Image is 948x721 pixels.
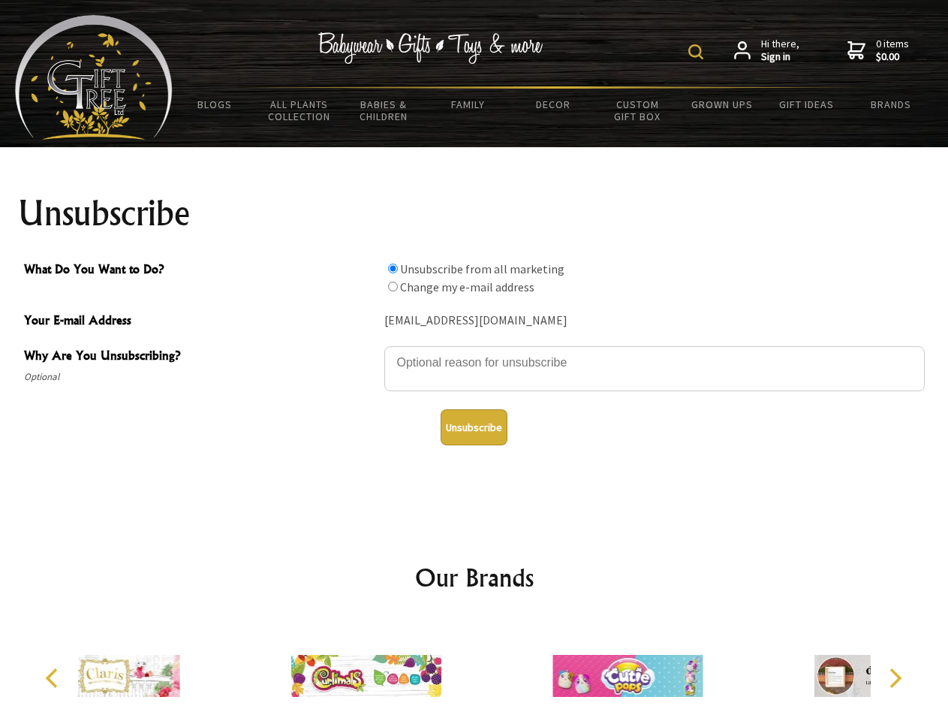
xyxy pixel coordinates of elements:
a: 0 items$0.00 [847,38,909,64]
a: All Plants Collection [257,89,342,132]
a: Decor [510,89,595,120]
a: Gift Ideas [764,89,849,120]
span: Hi there, [761,38,799,64]
label: Unsubscribe from all marketing [400,261,564,276]
img: product search [688,44,703,59]
span: Optional [24,368,377,386]
textarea: Why Are You Unsubscribing? [384,346,925,391]
input: What Do You Want to Do? [388,264,398,273]
a: Grown Ups [679,89,764,120]
span: What Do You Want to Do? [24,260,377,282]
label: Change my e-mail address [400,279,534,294]
img: Babyware - Gifts - Toys and more... [15,15,173,140]
span: Your E-mail Address [24,311,377,333]
h1: Unsubscribe [18,195,931,231]
button: Next [878,662,911,695]
button: Previous [38,662,71,695]
div: [EMAIL_ADDRESS][DOMAIN_NAME] [384,309,925,333]
h2: Our Brands [30,560,919,596]
a: BLOGS [173,89,257,120]
strong: Sign in [761,50,799,64]
button: Unsubscribe [441,409,507,445]
span: 0 items [876,37,909,64]
span: Why Are You Unsubscribing? [24,346,377,368]
img: Babywear - Gifts - Toys & more [318,32,543,64]
a: Hi there,Sign in [734,38,799,64]
a: Custom Gift Box [595,89,680,132]
a: Babies & Children [342,89,426,132]
a: Family [426,89,511,120]
strong: $0.00 [876,50,909,64]
input: What Do You Want to Do? [388,282,398,291]
a: Brands [849,89,934,120]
